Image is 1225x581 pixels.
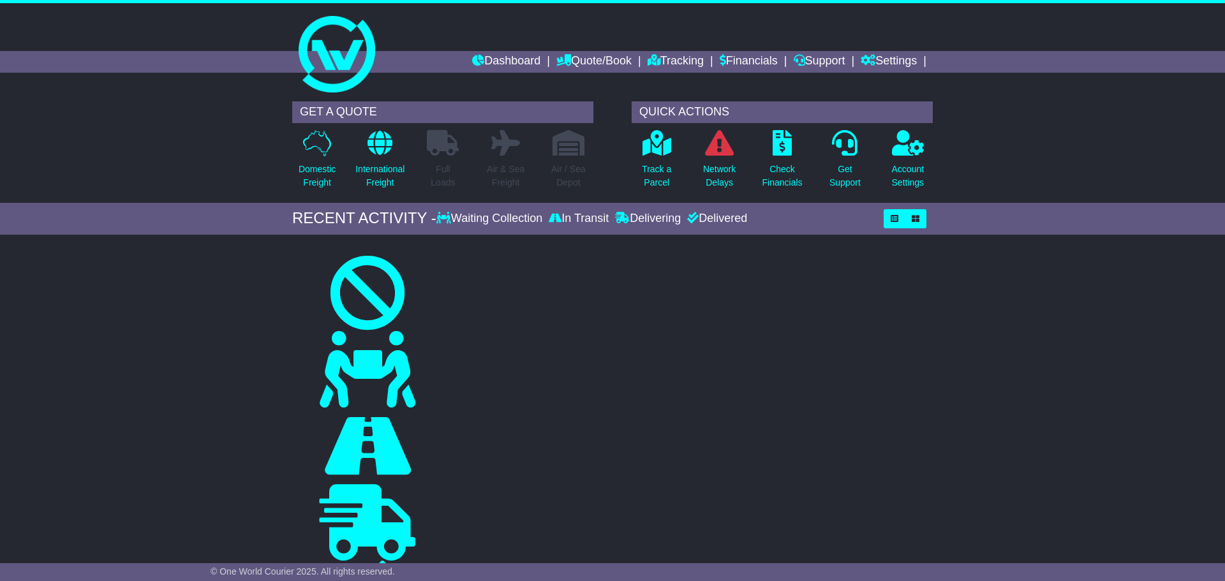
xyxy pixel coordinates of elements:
[684,212,747,226] div: Delivered
[702,129,736,196] a: NetworkDelays
[292,101,593,123] div: GET A QUOTE
[703,163,736,189] p: Network Delays
[642,163,671,189] p: Track a Parcel
[612,212,684,226] div: Delivering
[546,212,612,226] div: In Transit
[355,129,405,196] a: InternationalFreight
[861,51,917,73] a: Settings
[551,163,586,189] p: Air / Sea Depot
[641,129,672,196] a: Track aParcel
[487,163,524,189] p: Air & Sea Freight
[762,129,803,196] a: CheckFinancials
[829,129,861,196] a: GetSupport
[891,129,925,196] a: AccountSettings
[298,129,336,196] a: DomesticFreight
[292,209,436,228] div: RECENT ACTIVITY -
[299,163,336,189] p: Domestic Freight
[427,163,459,189] p: Full Loads
[472,51,540,73] a: Dashboard
[211,566,395,577] span: © One World Courier 2025. All rights reserved.
[436,212,546,226] div: Waiting Collection
[762,163,803,189] p: Check Financials
[648,51,704,73] a: Tracking
[892,163,924,189] p: Account Settings
[829,163,861,189] p: Get Support
[794,51,845,73] a: Support
[556,51,632,73] a: Quote/Book
[632,101,933,123] div: QUICK ACTIONS
[355,163,405,189] p: International Freight
[720,51,778,73] a: Financials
